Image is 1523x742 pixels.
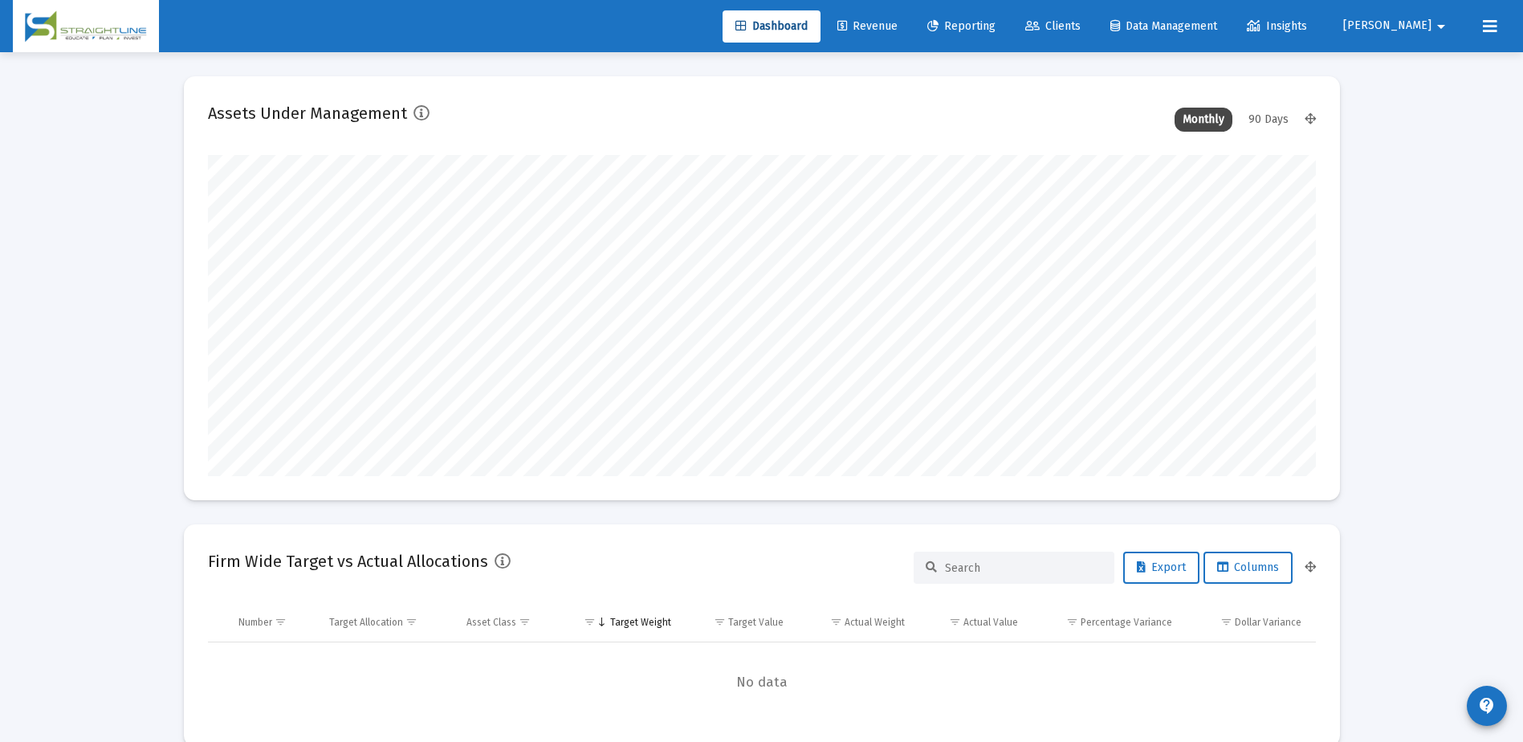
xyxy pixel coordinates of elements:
span: [PERSON_NAME] [1343,19,1431,33]
span: Show filter options for column 'Target Weight' [584,616,596,628]
span: Insights [1247,19,1307,33]
span: Show filter options for column 'Target Value' [714,616,726,628]
div: Asset Class [466,616,516,629]
span: Show filter options for column 'Target Allocation' [405,616,417,628]
span: No data [208,674,1316,691]
div: Number [238,616,272,629]
mat-icon: contact_support [1477,696,1497,715]
a: Insights [1234,10,1320,43]
button: Export [1123,552,1199,584]
span: Reporting [927,19,996,33]
td: Column Actual Weight [795,603,915,642]
a: Reporting [914,10,1008,43]
div: Actual Weight [845,616,905,629]
span: Columns [1217,561,1279,574]
span: Show filter options for column 'Number' [275,616,287,628]
span: Data Management [1110,19,1217,33]
button: [PERSON_NAME] [1324,10,1470,42]
span: Show filter options for column 'Actual Weight' [830,616,842,628]
span: Show filter options for column 'Actual Value' [949,616,961,628]
span: Clients [1025,19,1081,33]
span: Show filter options for column 'Dollar Variance' [1220,616,1232,628]
input: Search [945,561,1102,575]
span: Export [1137,561,1186,574]
td: Column Dollar Variance [1183,603,1315,642]
a: Revenue [825,10,910,43]
h2: Assets Under Management [208,100,407,126]
div: Percentage Variance [1081,616,1172,629]
a: Data Management [1097,10,1230,43]
div: Target Value [728,616,784,629]
button: Columns [1203,552,1293,584]
td: Column Target Allocation [318,603,455,642]
div: Monthly [1175,108,1232,132]
div: Data grid [208,603,1316,723]
span: Dashboard [735,19,808,33]
td: Column Actual Value [916,603,1029,642]
div: Dollar Variance [1235,616,1301,629]
div: 90 Days [1240,108,1297,132]
td: Column Target Weight [562,603,682,642]
td: Column Number [227,603,319,642]
div: Actual Value [963,616,1018,629]
div: Target Weight [610,616,671,629]
img: Dashboard [25,10,147,43]
span: Show filter options for column 'Asset Class' [519,616,531,628]
span: Show filter options for column 'Percentage Variance' [1066,616,1078,628]
mat-icon: arrow_drop_down [1431,10,1451,43]
span: Revenue [837,19,898,33]
td: Column Asset Class [455,603,562,642]
a: Clients [1012,10,1093,43]
a: Dashboard [723,10,821,43]
div: Target Allocation [329,616,403,629]
td: Column Target Value [682,603,796,642]
h2: Firm Wide Target vs Actual Allocations [208,548,488,574]
td: Column Percentage Variance [1029,603,1183,642]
